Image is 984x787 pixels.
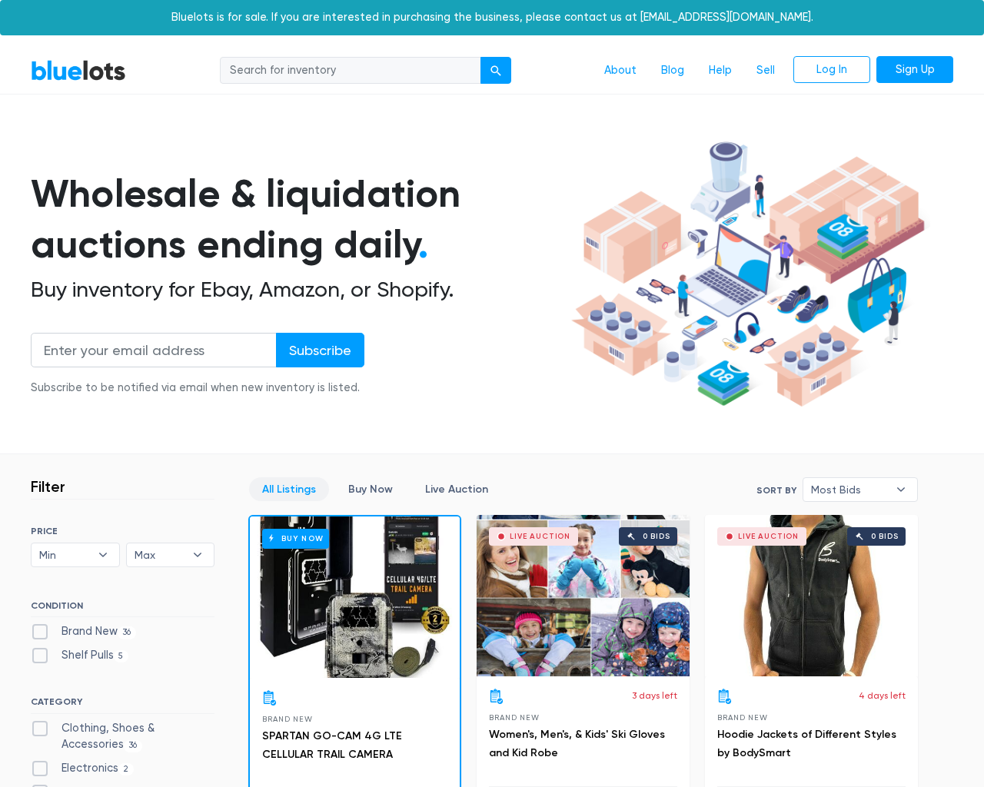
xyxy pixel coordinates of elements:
a: BlueLots [31,59,126,81]
a: Live Auction 0 bids [477,515,690,676]
h6: PRICE [31,526,214,536]
a: Live Auction 0 bids [705,515,918,676]
input: Search for inventory [220,57,481,85]
a: Buy Now [335,477,406,501]
a: Blog [649,56,696,85]
a: Hoodie Jackets of Different Styles by BodySmart [717,728,896,759]
a: Buy Now [250,516,460,678]
a: Live Auction [412,477,501,501]
span: Most Bids [811,478,888,501]
a: About [592,56,649,85]
h6: Buy Now [262,529,329,548]
span: Min [39,543,90,566]
span: 2 [118,763,134,775]
h6: CONDITION [31,600,214,617]
h3: Filter [31,477,65,496]
label: Electronics [31,760,134,777]
a: Help [696,56,744,85]
span: Brand New [262,715,312,723]
label: Shelf Pulls [31,647,128,664]
img: hero-ee84e7d0318cb26816c560f6b4441b76977f77a177738b4e94f68c95b2b83dbb.png [566,134,930,414]
h1: Wholesale & liquidation auctions ending daily [31,168,566,271]
label: Clothing, Shoes & Accessories [31,720,214,753]
a: Sign Up [876,56,953,84]
div: Live Auction [738,533,799,540]
b: ▾ [87,543,119,566]
div: Live Auction [510,533,570,540]
span: . [418,221,428,267]
h6: CATEGORY [31,696,214,713]
span: 5 [114,650,128,662]
a: All Listings [249,477,329,501]
span: Brand New [717,713,767,722]
span: 36 [118,626,136,639]
a: Log In [793,56,870,84]
a: SPARTAN GO-CAM 4G LTE CELLULAR TRAIL CAMERA [262,729,402,761]
div: 0 bids [643,533,670,540]
p: 3 days left [632,689,677,702]
h2: Buy inventory for Ebay, Amazon, or Shopify. [31,277,566,303]
b: ▾ [885,478,917,501]
input: Enter your email address [31,333,277,367]
div: Subscribe to be notified via email when new inventory is listed. [31,380,364,397]
span: Brand New [489,713,539,722]
p: 4 days left [859,689,906,702]
div: 0 bids [871,533,899,540]
b: ▾ [181,543,214,566]
label: Brand New [31,623,136,640]
a: Women's, Men's, & Kids' Ski Gloves and Kid Robe [489,728,665,759]
a: Sell [744,56,787,85]
span: Max [135,543,185,566]
span: 36 [124,740,142,752]
label: Sort By [756,483,796,497]
input: Subscribe [276,333,364,367]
